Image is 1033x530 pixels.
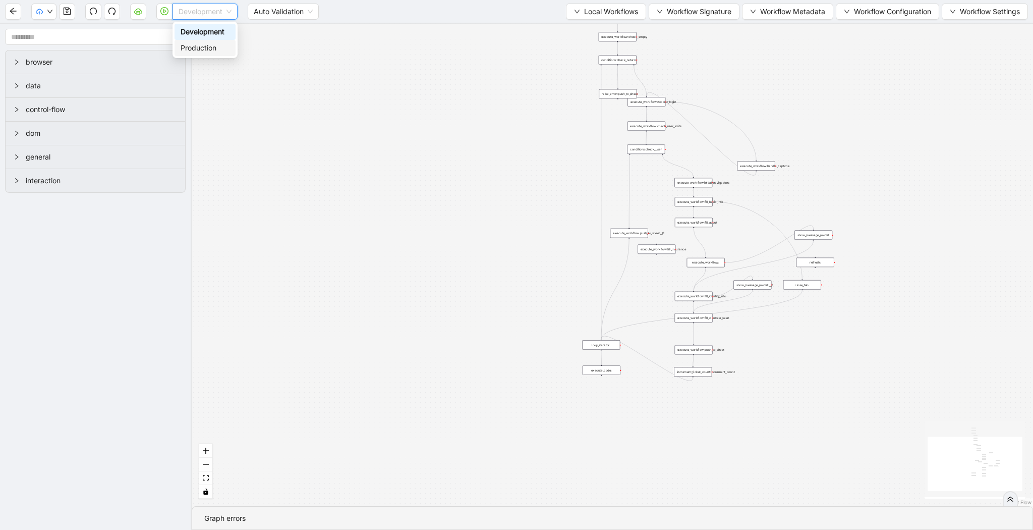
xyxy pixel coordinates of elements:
[14,178,20,184] span: right
[134,7,142,15] span: cloud-server
[89,7,97,15] span: undo
[6,145,185,169] div: general
[14,59,20,65] span: right
[675,292,713,301] div: execute_workflow:fill_identity_info
[783,280,821,290] div: close_tab:
[733,280,771,290] div: show_message_modal:__0
[742,4,833,20] button: downWorkflow Metadata
[667,6,731,17] span: Workflow Signature
[674,367,712,377] div: increment_ticket_count:increment_count
[599,56,637,65] div: conditions:check_return
[1005,499,1031,505] a: React Flow attribution
[14,154,20,160] span: right
[584,6,638,17] span: Local Workflows
[750,9,756,15] span: down
[63,7,71,15] span: save
[6,98,185,121] div: control-flow
[179,4,232,19] span: Development
[674,178,712,188] div: execute_workflow:initial_navigations
[582,340,620,350] div: loop_iterator:
[199,444,212,458] button: zoom in
[675,218,713,228] div: execute_workflow:fill_about
[760,6,825,17] span: Workflow Metadata
[14,107,20,113] span: right
[960,6,1020,17] span: Workflow Settings
[47,9,53,15] span: down
[181,26,229,37] div: Development
[566,4,646,20] button: downLocal Workflows
[693,355,694,366] g: Edge from execute_workflow:push_to_sheet to increment_ticket_count:increment_count
[85,4,101,20] button: undo
[675,345,713,355] div: execute_workflow:push_to_sheet
[694,241,813,291] g: Edge from show_message_modal: to execute_workflow:fill_identity_info
[160,7,168,15] span: play-circle
[610,229,648,238] div: execute_workflow:push_to_sheet__0
[598,379,605,385] span: plus-circle
[629,155,629,228] g: Edge from conditions:check_user to execute_workflow:push_to_sheet__0
[254,4,313,19] span: Auto Validation
[950,9,956,15] span: down
[36,8,43,15] span: cloud-upload
[6,50,185,74] div: browser
[26,104,177,115] span: control-flow
[654,257,660,264] span: plus-circle
[599,32,637,42] div: execute_workflow:check_empty
[726,226,814,262] g: Edge from execute_workflow: to show_message_modal:
[615,102,621,109] span: plus-circle
[627,97,665,107] div: execute_workflow:zocdoc_login
[6,74,185,97] div: data
[737,161,775,171] div: execute_workflow:handle_captcha
[794,230,832,240] div: show_message_modal:
[836,4,939,20] button: downWorkflow Configuration
[796,258,834,268] div: refresh:plus-circle
[657,9,663,15] span: down
[647,92,756,175] g: Edge from execute_workflow:handle_captcha to execute_workflow:zocdoc_login
[6,122,185,145] div: dom
[583,365,620,375] div: execute_code:
[199,458,212,471] button: zoom out
[942,4,1028,20] button: downWorkflow Settings
[638,244,675,254] div: execute_workflow:fill_insuranceplus-circle
[175,40,236,56] div: Production
[687,258,725,268] div: execute_workflow:
[627,144,665,154] div: conditions:check_user
[601,336,693,381] g: Edge from increment_ticket_count:increment_count to loop_iterator:
[156,4,173,20] button: play-circle
[675,313,713,323] div: execute_workflow:fill_clientele_seen
[199,471,212,485] button: fit view
[14,83,20,89] span: right
[14,130,20,136] span: right
[796,258,834,268] div: refresh:
[204,513,1020,524] div: Graph errors
[844,9,850,15] span: down
[1007,496,1014,503] span: double-right
[675,197,713,206] div: execute_workflow:fill_basic_info
[6,169,185,192] div: interaction
[646,132,647,144] g: Edge from execute_workflow:check_user_exits to conditions:check_user
[617,66,618,88] g: Edge from conditions:check_return to raise_error:push_to_sheet
[627,121,665,131] div: execute_workflow:check_user_exits
[662,155,693,177] g: Edge from conditions:check_user to execute_workflow:initial_navigations
[854,6,931,17] span: Workflow Configuration
[649,4,739,20] button: downWorkflow Signature
[694,228,706,257] g: Edge from execute_workflow:fill_about to execute_workflow:
[26,175,177,186] span: interaction
[9,7,17,15] span: arrow-left
[26,57,177,68] span: browser
[199,485,212,499] button: toggle interactivity
[5,4,21,20] button: arrow-left
[694,290,753,312] g: Edge from show_message_modal:__0 to execute_workflow:fill_clientele_seen
[175,24,236,40] div: Development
